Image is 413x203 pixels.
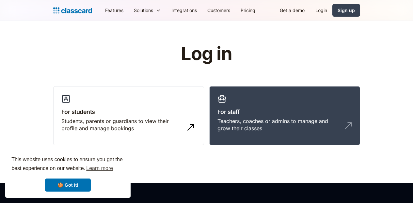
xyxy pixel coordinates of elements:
[61,107,196,116] h3: For students
[5,149,131,198] div: cookieconsent
[61,117,183,132] div: Students, parents or guardians to view their profile and manage bookings
[53,6,92,15] a: home
[202,3,235,18] a: Customers
[103,44,310,64] h1: Log in
[53,86,204,146] a: For studentsStudents, parents or guardians to view their profile and manage bookings
[217,117,339,132] div: Teachers, coaches or admins to manage and grow their classes
[45,179,91,192] a: dismiss cookie message
[85,164,114,173] a: learn more about cookies
[11,156,124,173] span: This website uses cookies to ensure you get the best experience on our website.
[209,86,360,146] a: For staffTeachers, coaches or admins to manage and grow their classes
[235,3,261,18] a: Pricing
[134,7,153,14] div: Solutions
[166,3,202,18] a: Integrations
[310,3,332,18] a: Login
[275,3,310,18] a: Get a demo
[338,7,355,14] div: Sign up
[100,3,129,18] a: Features
[129,3,166,18] div: Solutions
[332,4,360,17] a: Sign up
[217,107,352,116] h3: For staff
